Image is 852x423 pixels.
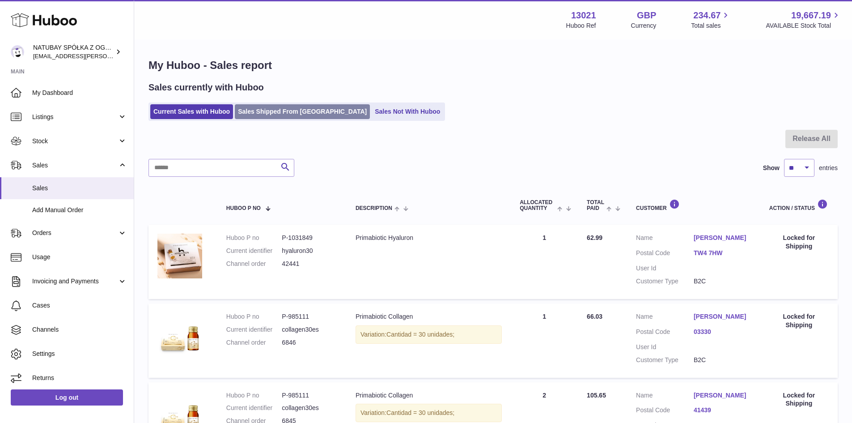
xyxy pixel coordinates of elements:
a: Current Sales with Huboo [150,104,233,119]
span: entries [819,164,838,172]
h1: My Huboo - Sales report [148,58,838,73]
dt: Huboo P no [226,312,282,321]
dt: Channel order [226,338,282,347]
span: AVAILABLE Stock Total [766,21,841,30]
dd: P-985111 [282,391,338,400]
span: 105.65 [587,392,606,399]
div: Variation: [356,404,502,422]
span: Total sales [691,21,731,30]
td: 1 [511,303,578,378]
dt: Customer Type [636,356,694,364]
a: Sales Shipped From [GEOGRAPHIC_DATA] [235,104,370,119]
dt: Current identifier [226,325,282,334]
span: Cantidad = 30 unidades; [386,331,454,338]
span: Cantidad = 30 unidades; [386,409,454,416]
strong: 13021 [571,9,596,21]
div: Locked for Shipping [769,234,829,251]
dt: Huboo P no [226,234,282,242]
dt: Current identifier [226,247,282,255]
a: [PERSON_NAME] [694,234,751,242]
span: Settings [32,350,127,358]
span: Huboo P no [226,205,261,211]
span: Usage [32,253,127,261]
dd: collagen30es [282,404,338,412]
div: Currency [631,21,657,30]
div: Action / Status [769,199,829,211]
span: Sales [32,184,127,192]
span: Sales [32,161,118,170]
dt: Huboo P no [226,391,282,400]
dt: Postal Code [636,406,694,417]
a: 03330 [694,328,751,336]
img: collageno-30.png [157,312,202,357]
span: 62.99 [587,234,602,241]
a: TW4 7HW [694,249,751,257]
img: 130211740407413.jpg [157,234,202,278]
div: Locked for Shipping [769,312,829,329]
span: Channels [32,325,127,334]
a: Sales Not With Huboo [372,104,443,119]
span: 19,667.19 [791,9,831,21]
div: Customer [636,199,751,211]
dd: 6846 [282,338,338,347]
dt: User Id [636,343,694,351]
label: Show [763,164,780,172]
strong: GBP [637,9,656,21]
a: 41439 [694,406,751,414]
dd: B2C [694,277,751,286]
dt: Name [636,312,694,323]
dd: 42441 [282,260,338,268]
span: Returns [32,374,127,382]
dt: Name [636,391,694,402]
dt: Name [636,234,694,244]
a: Log out [11,389,123,406]
span: Orders [32,229,118,237]
h2: Sales currently with Huboo [148,81,264,94]
span: Total paid [587,200,604,211]
dd: B2C [694,356,751,364]
div: Huboo Ref [566,21,596,30]
span: 66.03 [587,313,602,320]
div: Primabiotic Hyaluron [356,234,502,242]
a: [PERSON_NAME] [694,312,751,321]
dt: Customer Type [636,277,694,286]
div: Primabiotic Collagen [356,312,502,321]
span: My Dashboard [32,89,127,97]
td: 1 [511,225,578,299]
div: Locked for Shipping [769,391,829,408]
a: 234.67 Total sales [691,9,731,30]
span: Description [356,205,392,211]
dt: Postal Code [636,249,694,260]
div: NATUBAY SPÓŁKA Z OGRANICZONĄ ODPOWIEDZIALNOŚCIĄ [33,43,114,60]
dt: Postal Code [636,328,694,338]
span: Cases [32,301,127,310]
dt: Channel order [226,260,282,268]
span: Stock [32,137,118,145]
div: Primabiotic Collagen [356,391,502,400]
dd: collagen30es [282,325,338,334]
span: Add Manual Order [32,206,127,214]
span: Invoicing and Payments [32,277,118,286]
dd: P-985111 [282,312,338,321]
dt: Current identifier [226,404,282,412]
span: ALLOCATED Quantity [520,200,555,211]
span: Listings [32,113,118,121]
div: Variation: [356,325,502,344]
dd: P-1031849 [282,234,338,242]
a: [PERSON_NAME] [694,391,751,400]
span: [EMAIL_ADDRESS][PERSON_NAME][DOMAIN_NAME] [33,52,179,60]
img: kacper.antkowski@natubay.pl [11,45,24,59]
span: 234.67 [693,9,721,21]
a: 19,667.19 AVAILABLE Stock Total [766,9,841,30]
dt: User Id [636,264,694,273]
dd: hyaluron30 [282,247,338,255]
